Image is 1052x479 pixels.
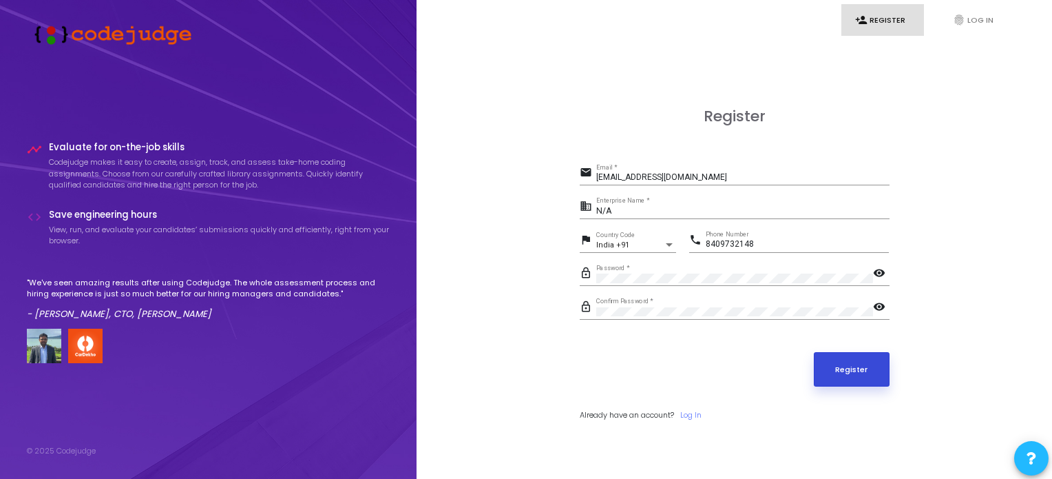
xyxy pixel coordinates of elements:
[596,173,890,183] input: Email
[580,409,674,420] span: Already have an account?
[873,266,890,283] mat-icon: visibility
[27,329,61,363] img: user image
[580,165,596,182] mat-icon: email
[580,108,890,125] h3: Register
[580,233,596,249] mat-icon: flag
[49,224,390,247] p: View, run, and evaluate your candidates’ submissions quickly and efficiently, right from your bro...
[855,14,867,26] i: person_add
[939,4,1022,37] a: fingerprintLog In
[873,300,890,316] mat-icon: visibility
[49,210,390,221] h4: Save engineering hours
[706,240,889,249] input: Phone Number
[49,156,390,191] p: Codejudge makes it easy to create, assign, track, and assess take-home coding assignments. Choose...
[596,241,629,249] span: India +91
[953,14,965,26] i: fingerprint
[689,233,706,249] mat-icon: phone
[596,207,890,216] input: Enterprise Name
[580,199,596,216] mat-icon: business
[814,352,890,387] button: Register
[27,445,96,457] div: © 2025 Codejudge
[49,142,390,153] h4: Evaluate for on-the-job skills
[580,266,596,283] mat-icon: lock_outline
[580,300,596,316] mat-icon: lock_outline
[27,277,390,300] p: "We've seen amazing results after using Codejudge. The whole assessment process and hiring experi...
[27,307,211,320] em: - [PERSON_NAME], CTO, [PERSON_NAME]
[680,409,702,421] a: Log In
[27,210,42,225] i: code
[27,142,42,157] i: timeline
[841,4,924,37] a: person_addRegister
[68,329,103,363] img: company-logo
